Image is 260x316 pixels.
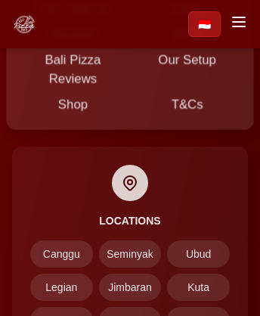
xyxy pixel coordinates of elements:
[30,240,93,268] a: Canggu
[58,98,88,111] a: Shop
[45,53,101,85] a: Bali Pizza Reviews
[99,274,162,301] a: Jimbaran
[30,274,93,301] a: Legian
[158,53,216,67] a: Our Setup
[30,213,230,228] h4: Locations
[172,98,203,111] a: T&Cs
[167,274,230,301] a: Kuta
[167,240,230,268] a: Ubud
[188,11,221,37] a: Beralih ke Bahasa Indonesia
[99,240,162,268] a: Seminyak
[12,12,36,36] img: Bali Pizza Party Logo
